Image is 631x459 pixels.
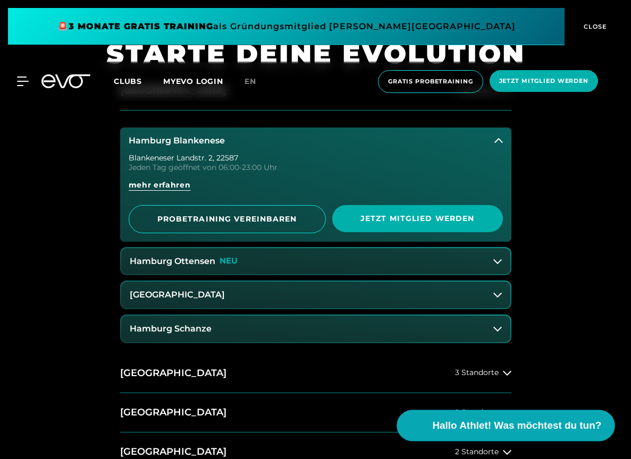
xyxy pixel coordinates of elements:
[129,180,191,191] span: mehr erfahren
[332,205,503,233] a: Jetzt Mitglied werden
[245,76,256,86] span: en
[129,205,326,233] a: PROBETRAINING VEREINBAREN
[486,70,601,93] a: Jetzt Mitglied werden
[388,77,473,86] span: Gratis Probetraining
[142,214,313,225] span: PROBETRAINING VEREINBAREN
[565,8,623,45] button: CLOSE
[129,180,503,199] a: mehr erfahren
[130,324,212,334] h3: Hamburg Schanze
[129,164,503,171] div: Jeden Tag geöffnet von 06:00-23:00 Uhr
[130,290,225,300] h3: [GEOGRAPHIC_DATA]
[120,354,511,393] button: [GEOGRAPHIC_DATA]3 Standorte
[220,257,238,266] p: NEU
[581,22,607,31] span: CLOSE
[121,282,510,308] button: [GEOGRAPHIC_DATA]
[455,409,499,416] span: 2 Standorte
[130,257,215,266] h3: Hamburg Ottensen
[163,76,223,86] a: MYEVO LOGIN
[120,406,226,419] h2: [GEOGRAPHIC_DATA]
[129,154,503,161] div: Blankeneser Landstr. 2 , 22587
[499,76,588,86] span: Jetzt Mitglied werden
[129,136,225,146] h3: Hamburg Blankenese
[433,418,602,433] span: Hallo Athlet! Was möchtest du tun?
[114,76,142,86] span: Clubs
[121,316,510,342] button: Hamburg Schanze
[455,369,499,377] span: 3 Standorte
[455,448,499,456] span: 2 Standorte
[120,367,226,380] h2: [GEOGRAPHIC_DATA]
[397,410,615,441] button: Hallo Athlet! Was möchtest du tun?
[245,75,269,88] a: en
[120,127,511,154] button: Hamburg Blankenese
[114,76,163,86] a: Clubs
[120,393,511,432] button: [GEOGRAPHIC_DATA]2 Standorte
[345,213,490,224] span: Jetzt Mitglied werden
[120,445,226,458] h2: [GEOGRAPHIC_DATA]
[121,248,510,275] button: Hamburg OttensenNEU
[375,70,486,93] a: Gratis Probetraining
